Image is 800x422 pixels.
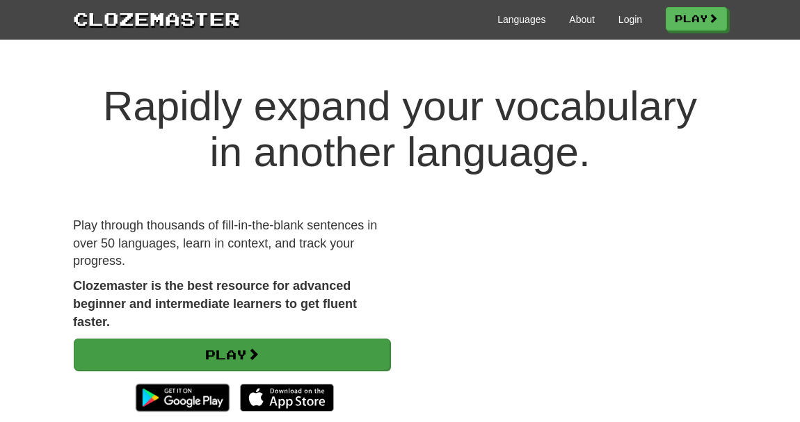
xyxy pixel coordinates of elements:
a: Login [618,13,642,26]
p: Play through thousands of fill-in-the-blank sentences in over 50 languages, learn in context, and... [73,217,390,270]
a: Play [74,339,390,371]
a: Languages [497,13,545,26]
img: Download_on_the_App_Store_Badge_US-UK_135x40-25178aeef6eb6b83b96f5f2d004eda3bffbb37122de64afbaef7... [240,384,334,412]
a: Clozemaster [73,6,240,31]
img: Get it on Google Play [129,377,237,419]
strong: Clozemaster is the best resource for advanced beginner and intermediate learners to get fluent fa... [73,279,357,328]
a: About [569,13,595,26]
a: Play [666,7,727,31]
